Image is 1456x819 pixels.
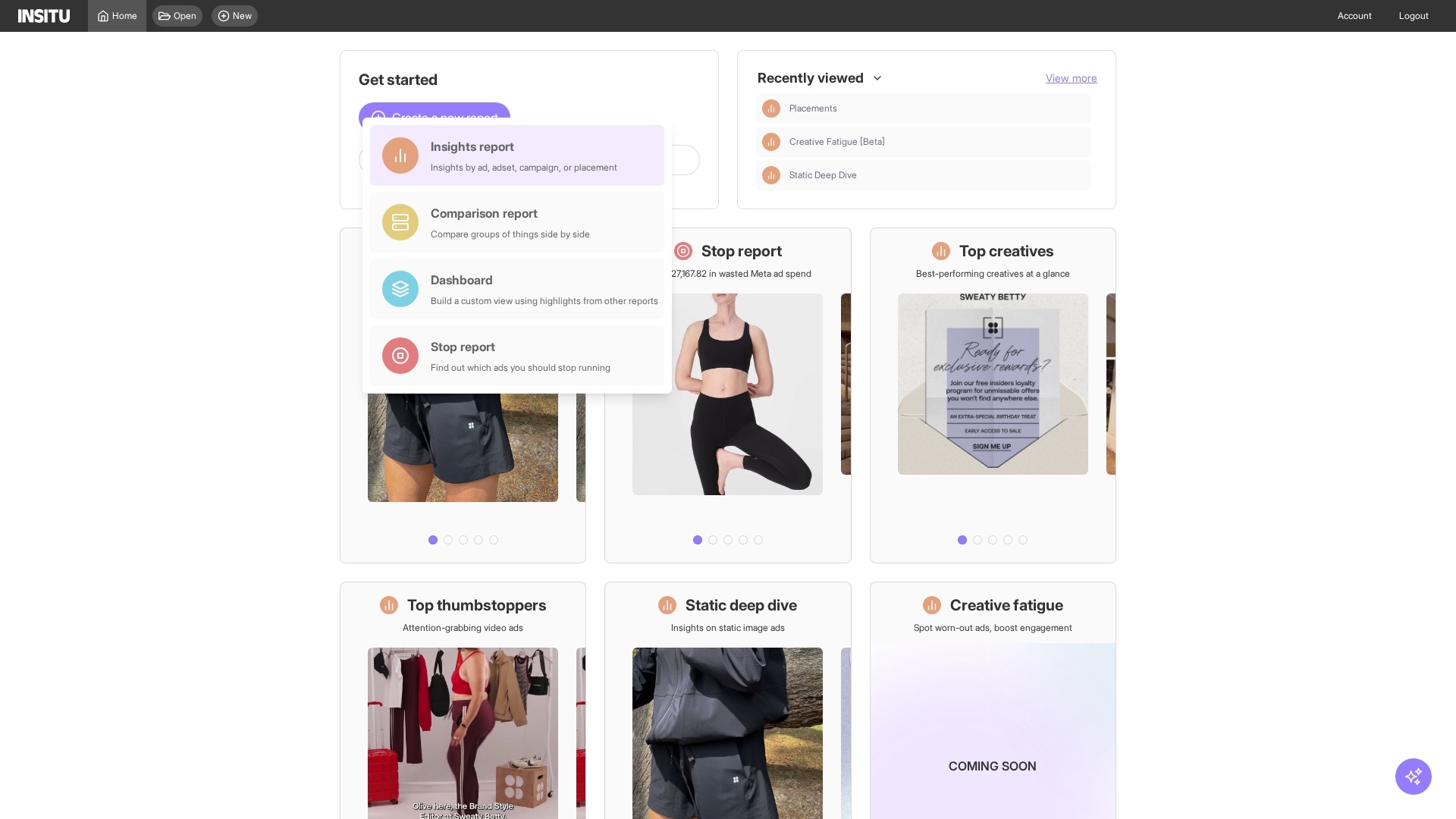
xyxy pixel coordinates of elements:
h1: Get started [359,69,700,90]
span: Placements [789,102,837,115]
div: Comparison report [431,204,590,222]
div: Dashboard [431,271,658,289]
span: View more [1046,71,1097,84]
div: Stop report [431,337,610,356]
button: View more [1046,71,1097,86]
h1: Top creatives [959,240,1054,262]
div: Insights [762,133,780,151]
span: Open [174,10,196,22]
span: Creative Fatigue [Beta] [789,136,1085,148]
a: What's live nowSee all active ads instantly [340,227,586,563]
button: Create a new report [359,102,510,133]
h1: Top thumbstoppers [407,595,547,616]
span: Static Deep Dive [789,169,1085,181]
h1: Static deep dive [686,595,797,616]
p: Insights on static image ads [671,622,785,634]
div: Insights by ad, adset, campaign, or placement [431,162,617,174]
span: Static Deep Dive [789,169,857,181]
span: New [233,10,252,22]
div: Compare groups of things side by side [431,228,590,240]
div: Insights [762,166,780,184]
h1: Stop report [701,240,782,262]
a: Stop reportSave £27,167.82 in wasted Meta ad spend [604,227,851,563]
span: Create a new report [392,108,498,127]
img: Logo [18,9,70,23]
span: Creative Fatigue [Beta] [789,136,885,148]
a: Top creativesBest-performing creatives at a glance [870,227,1116,563]
p: Attention-grabbing video ads [403,622,523,634]
div: Insights [762,99,780,118]
div: Insights report [431,137,617,155]
div: Build a custom view using highlights from other reports [431,295,658,307]
span: Home [112,10,137,22]
p: Save £27,167.82 in wasted Meta ad spend [644,268,811,280]
p: Best-performing creatives at a glance [916,268,1070,280]
span: Placements [789,102,1085,115]
div: Find out which ads you should stop running [431,362,610,374]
